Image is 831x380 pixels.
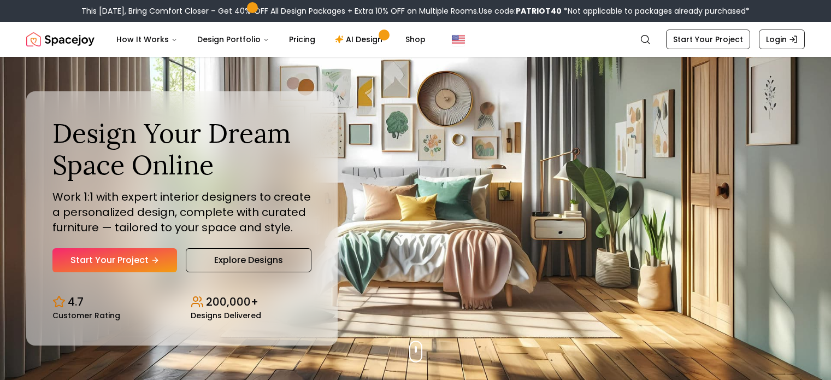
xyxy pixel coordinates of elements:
img: Spacejoy Logo [26,28,95,50]
nav: Global [26,22,805,57]
nav: Main [108,28,434,50]
a: Explore Designs [186,248,311,272]
a: Pricing [280,28,324,50]
div: Design stats [52,285,311,319]
a: Login [759,30,805,49]
a: Start Your Project [52,248,177,272]
p: 4.7 [68,294,84,309]
p: Work 1:1 with expert interior designers to create a personalized design, complete with curated fu... [52,189,311,235]
p: 200,000+ [206,294,258,309]
small: Designs Delivered [191,312,261,319]
span: Use code: [479,5,562,16]
button: How It Works [108,28,186,50]
a: Shop [397,28,434,50]
h1: Design Your Dream Space Online [52,118,311,180]
a: Spacejoy [26,28,95,50]
b: PATRIOT40 [516,5,562,16]
button: Design Portfolio [188,28,278,50]
a: Start Your Project [666,30,750,49]
div: This [DATE], Bring Comfort Closer – Get 40% OFF All Design Packages + Extra 10% OFF on Multiple R... [81,5,750,16]
a: AI Design [326,28,394,50]
img: United States [452,33,465,46]
small: Customer Rating [52,312,120,319]
span: *Not applicable to packages already purchased* [562,5,750,16]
